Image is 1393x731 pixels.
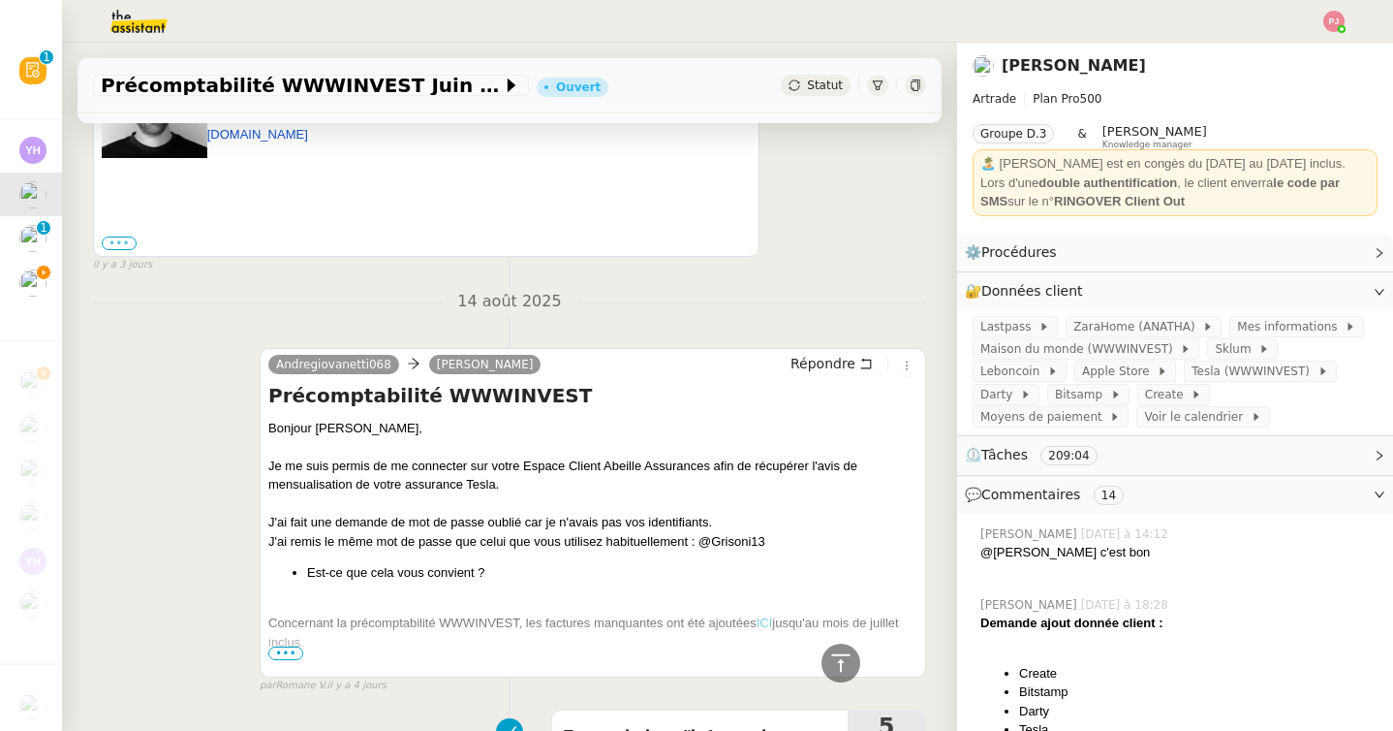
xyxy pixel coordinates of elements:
strong: Demande ajout donnée client : [980,616,1163,630]
div: Bonjour [PERSON_NAME], [268,419,917,438]
div: 🏝️ [PERSON_NAME] est en congès du [DATE] au [DATE] inclus. [980,154,1370,174]
span: Create [1145,385,1192,404]
span: Données client [981,283,1083,299]
span: Darty [980,385,1020,404]
li: Bitstamp [1019,683,1378,702]
span: Apple Store [1082,362,1157,381]
nz-badge-sup: 1 [40,50,53,64]
span: Plan Pro [1033,92,1079,106]
a: Andregiovanetti068 [268,356,399,373]
div: J'ai remis le même mot de passe que celui que vous utilisez habituellement : @Grisoni13 [268,532,917,552]
span: Statut [807,79,843,92]
span: Moyens de paiement [980,407,1109,427]
img: users%2FC9SBsJ0duuaSgpQFj5LgoEX8n0o2%2Favatar%2Fec9d51b8-9413-4189-adfb-7be4d8c96a3c [19,270,46,297]
span: 14 août 2025 [442,289,576,315]
span: [DATE] à 18:28 [1081,596,1172,614]
nz-badge-sup: 1 [37,221,50,235]
span: [PERSON_NAME] [1102,124,1207,139]
span: [PERSON_NAME] [980,525,1081,543]
span: Voir le calendrier [1144,407,1250,427]
a: [DOMAIN_NAME] [207,127,308,142]
img: users%2FSoHiyPZ6lTh48rkksBJmVXB4Fxh1%2Favatar%2F784cdfc3-6442-45b8-8ed3-42f1cc9271a4 [19,181,46,208]
div: ⏲️Tâches 209:04 [957,436,1393,474]
div: 💬Commentaires 14 [957,476,1393,514]
strong: double authentification [1038,175,1177,190]
span: ••• [268,647,303,660]
span: ZaraHome (ANATHA) [1073,317,1202,336]
li: Est-ce que cela vous convient ? [307,563,917,583]
span: 💬 [965,487,1131,502]
li: Create [1019,664,1378,683]
span: Maison du monde (WWWINVEST) [980,339,1180,359]
span: [DATE] à 14:12 [1081,525,1172,543]
div: @[PERSON_NAME] c'est bon [980,543,1378,562]
span: il y a 3 jours [93,257,152,273]
div: Ouvert [556,81,601,93]
span: 500 [1080,92,1102,106]
p: 1 [40,221,47,238]
p: 1 [43,50,50,68]
li: Darty [1019,702,1378,721]
h4: Précomptabilité WWWINVEST [268,382,917,409]
span: [PERSON_NAME] [980,596,1081,614]
span: Mes informations [1237,317,1345,336]
img: svg [19,137,46,164]
span: Sklum [1215,339,1258,359]
div: Concernant la précomptabilité WWWINVEST, les factures manquantes ont été ajoutées jusqu'au mois d... [268,614,917,652]
app-user-label: Knowledge manager [1102,124,1207,149]
span: Répondre [790,354,855,373]
div: ⚙️Procédures [957,234,1393,271]
nz-tag: Groupe D.3 [973,124,1054,143]
a: [URL][DOMAIN_NAME] [207,108,340,122]
span: Commentaires [981,487,1080,502]
span: il y a 4 jours [326,678,386,694]
span: Leboncoin [980,362,1047,381]
span: Tâches [981,447,1028,462]
img: users%2FW4OQjB9BRtYK2an7yusO0WsYLsD3%2Favatar%2F28027066-518b-424c-8476-65f2e549ac29 [19,415,46,442]
span: Artrade [973,92,1016,106]
img: users%2F7nLfdXEOePNsgCtodsK58jnyGKv1%2Favatar%2FIMG_1682.jpeg [19,591,46,619]
span: Tesla (WWWINVEST) [1192,362,1316,381]
img: users%2F7nLfdXEOePNsgCtodsK58jnyGKv1%2Favatar%2FIMG_1682.jpeg [19,370,46,397]
label: ••• [102,237,137,250]
span: Lastpass [980,317,1038,336]
span: Knowledge manager [1102,140,1192,150]
img: users%2FW4OQjB9BRtYK2an7yusO0WsYLsD3%2Favatar%2F28027066-518b-424c-8476-65f2e549ac29 [19,225,46,252]
img: users%2FSoHiyPZ6lTh48rkksBJmVXB4Fxh1%2Favatar%2F784cdfc3-6442-45b8-8ed3-42f1cc9271a4 [19,693,46,720]
span: ⏲️ [965,447,1113,462]
a: [PERSON_NAME] [429,356,542,373]
div: Lors d'une , le client enverra sur le n° [980,174,1370,211]
a: [PERSON_NAME] [1002,56,1146,75]
button: Répondre [784,353,880,374]
div: J'ai ajouté toutes les factures qu'il m'était possible de retrouver avec l'aide de votre Gmail et... [268,671,917,709]
div: Je me suis permis de me connecter sur votre Espace Client Abeille Assurances afin de récupérer l'... [268,457,917,494]
span: Procédures [981,244,1057,260]
span: Bitsamp [1055,385,1110,404]
span: ⚙️ [965,241,1066,264]
strong: RINGOVER Client Out [1054,194,1185,208]
nz-tag: 209:04 [1040,446,1097,465]
span: Précomptabilité WWWINVEST Juin 2025 [101,76,502,95]
div: 🔐Données client [957,272,1393,310]
img: users%2FSoHiyPZ6lTh48rkksBJmVXB4Fxh1%2Favatar%2F784cdfc3-6442-45b8-8ed3-42f1cc9271a4 [973,55,994,77]
img: svg [1323,11,1345,32]
img: users%2FW4OQjB9BRtYK2an7yusO0WsYLsD3%2Favatar%2F28027066-518b-424c-8476-65f2e549ac29 [19,503,46,530]
img: users%2FW4OQjB9BRtYK2an7yusO0WsYLsD3%2Favatar%2F28027066-518b-424c-8476-65f2e549ac29 [19,459,46,486]
span: par [260,678,276,694]
a: ICI [757,616,773,630]
div: J'ai fait une demande de mot de passe oublié car je n'avais pas vos identifiants. [268,513,917,532]
span: 🔐 [965,280,1091,302]
nz-tag: 14 [1094,486,1124,505]
span: & [1077,124,1086,149]
img: svg [19,548,46,575]
small: Romane V. [260,678,387,694]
